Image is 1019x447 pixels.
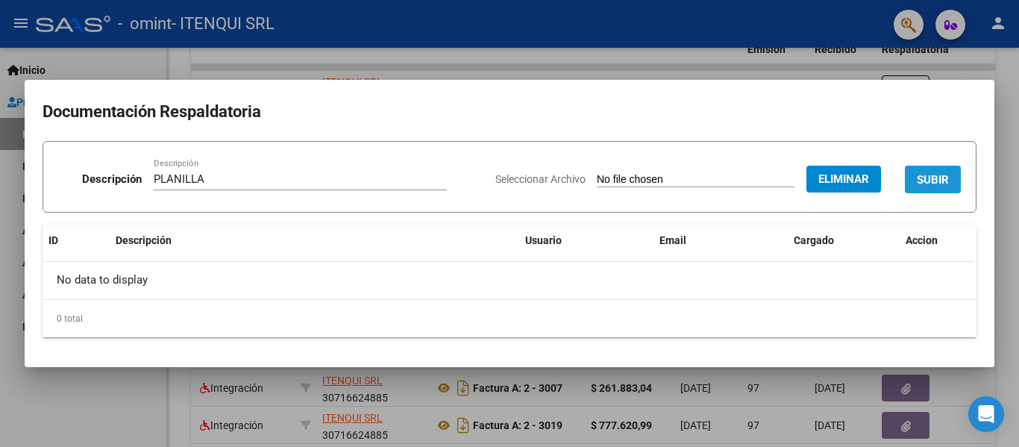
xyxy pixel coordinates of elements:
[43,262,974,299] div: No data to display
[659,234,686,246] span: Email
[495,173,586,185] span: Seleccionar Archivo
[917,173,949,187] span: SUBIR
[794,234,834,246] span: Cargado
[906,234,938,246] span: Accion
[968,396,1004,432] div: Open Intercom Messenger
[818,172,869,186] span: Eliminar
[525,234,562,246] span: Usuario
[519,225,653,257] datatable-header-cell: Usuario
[43,98,976,126] h2: Documentación Respaldatoria
[82,171,142,188] p: Descripción
[43,300,976,337] div: 0 total
[905,166,961,193] button: SUBIR
[788,225,900,257] datatable-header-cell: Cargado
[806,166,881,193] button: Eliminar
[48,234,58,246] span: ID
[110,225,519,257] datatable-header-cell: Descripción
[116,234,172,246] span: Descripción
[43,225,110,257] datatable-header-cell: ID
[900,225,974,257] datatable-header-cell: Accion
[653,225,788,257] datatable-header-cell: Email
